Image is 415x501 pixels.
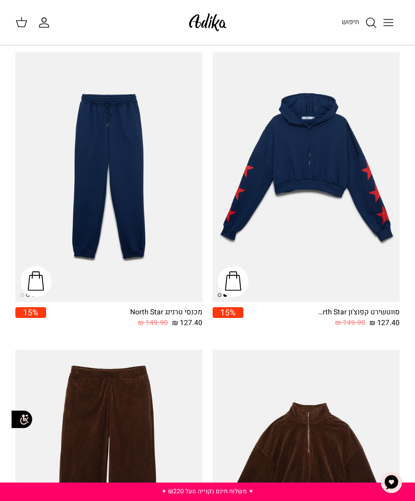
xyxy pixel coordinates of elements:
img: Adika IL [186,10,230,34]
a: 15% [15,307,46,329]
div: מכנסי טרנינג North Star [120,307,202,318]
a: ✦ משלוח חינם בקנייה מעל ₪220 ✦ [161,487,254,496]
a: 15% [213,307,243,329]
span: 149.90 ₪ [138,317,168,329]
button: צ'אט [376,467,407,498]
span: 127.40 ₪ [172,317,202,329]
span: חיפוש [342,17,359,27]
span: 149.90 ₪ [335,317,365,329]
a: סווטשירט קפוצ'ון North Star אוברסייז 127.40 ₪ 149.90 ₪ [243,307,400,329]
a: מכנסי טרנינג North Star [15,52,202,302]
span: 127.40 ₪ [369,317,400,329]
a: החשבון שלי [38,16,54,29]
a: מכנסי טרנינג North Star 127.40 ₪ 149.90 ₪ [46,307,202,329]
div: סווטשירט קפוצ'ון North Star אוברסייז [318,307,400,318]
button: Toggle menu [377,11,400,34]
a: חיפוש [342,16,377,29]
span: 15% [15,307,46,318]
img: accessibility_icon02.svg [8,405,36,433]
span: 15% [213,307,243,318]
a: סווטשירט קפוצ'ון North Star אוברסייז [213,52,400,302]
